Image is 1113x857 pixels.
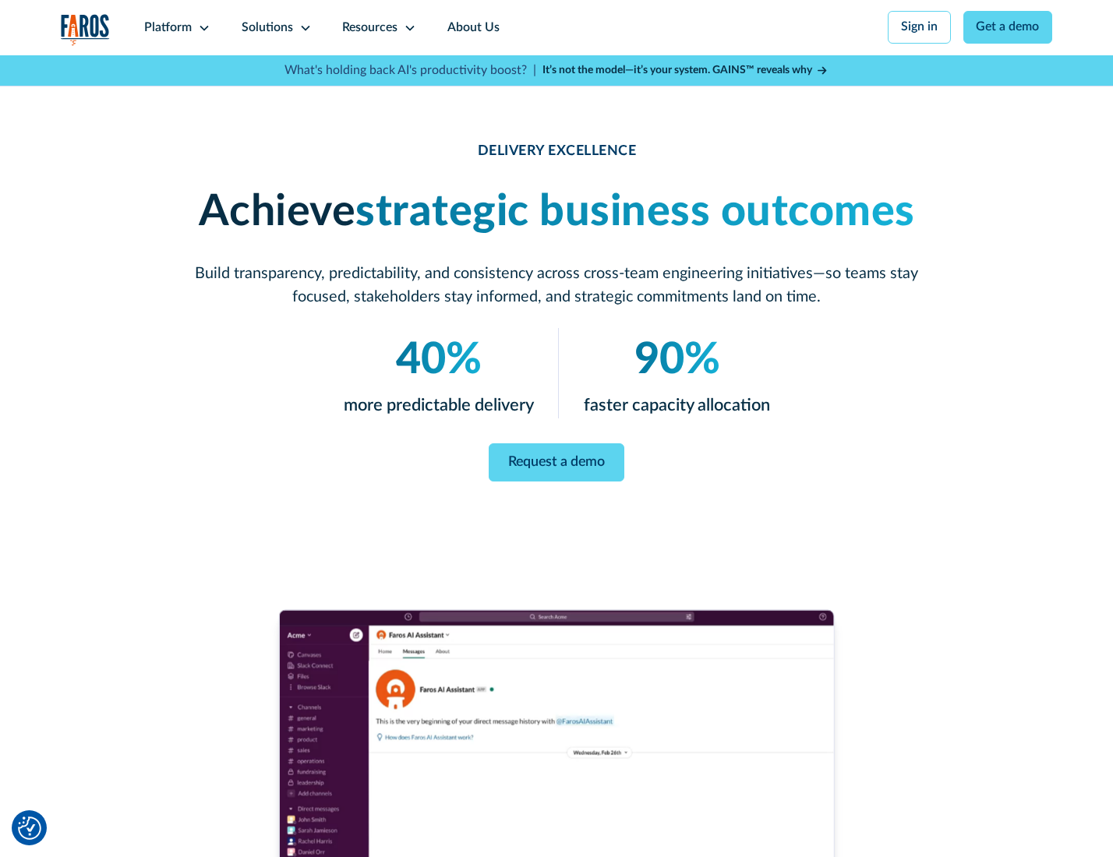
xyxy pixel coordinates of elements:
strong: DELIVERY EXCELLENCE [477,144,636,157]
a: Request a demo [489,443,624,481]
a: Get a demo [963,11,1053,44]
p: more predictable delivery [343,393,533,418]
a: home [61,14,111,46]
p: What's holding back AI's productivity boost? | [284,62,536,80]
img: Logo of the analytics and reporting company Faros. [61,14,111,46]
div: Solutions [242,19,293,37]
a: Sign in [888,11,951,44]
div: Resources [342,19,397,37]
button: Cookie Settings [18,816,41,840]
div: Platform [144,19,192,37]
p: Build transparency, predictability, and consistency across cross-team engineering initiatives—so ... [185,263,928,309]
p: faster capacity allocation [584,393,770,418]
strong: Achieve [198,190,355,234]
img: Revisit consent button [18,816,41,840]
em: strategic business outcomes [355,190,915,234]
em: 90% [634,338,719,382]
strong: It’s not the model—it’s your system. GAINS™ reveals why [542,65,812,76]
em: 40% [395,338,481,382]
a: It’s not the model—it’s your system. GAINS™ reveals why [542,62,829,79]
